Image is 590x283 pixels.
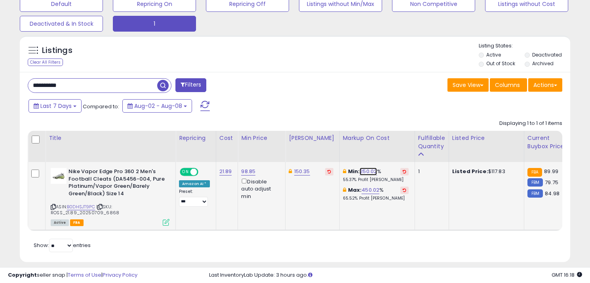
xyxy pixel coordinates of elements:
[8,271,37,279] strong: Copyright
[241,177,279,200] div: Disable auto adjust min
[219,168,232,175] a: 21.89
[49,134,172,142] div: Title
[69,168,165,199] b: Nike Vapor Edge Pro 360 2 Men's Football Cleats (DA5456-004, Pure Platinum/Vapor Green/Barely Gre...
[528,78,562,92] button: Actions
[360,168,377,175] a: 250.02
[175,78,206,92] button: Filters
[348,186,362,194] b: Max:
[486,60,515,67] label: Out of Stock
[179,180,210,187] div: Amazon AI *
[343,168,409,183] div: %
[527,134,568,151] div: Current Buybox Price
[343,187,409,201] div: %
[552,271,582,279] span: 2025-08-16 16:18 GMT
[452,168,518,175] div: $117.83
[418,134,445,151] div: Fulfillable Quantity
[495,81,520,89] span: Columns
[343,196,409,201] p: 65.52% Profit [PERSON_NAME]
[103,271,137,279] a: Privacy Policy
[68,271,101,279] a: Terms of Use
[51,204,119,215] span: | SKU: ROSS_21.89_20250709_6868
[40,102,72,110] span: Last 7 Days
[499,120,562,127] div: Displaying 1 to 1 of 1 items
[452,134,521,142] div: Listed Price
[544,168,558,175] span: 89.99
[70,219,84,226] span: FBA
[348,168,360,175] b: Min:
[479,42,570,50] p: Listing States:
[545,190,560,197] span: 84.98
[527,189,543,198] small: FBM
[339,131,415,162] th: The percentage added to the cost of goods (COGS) that forms the calculator for Min & Max prices.
[179,189,210,207] div: Preset:
[241,134,282,142] div: Min Price
[527,178,543,187] small: FBM
[343,134,411,142] div: Markup on Cost
[209,272,582,279] div: Last InventoryLab Update: 3 hours ago.
[447,78,489,92] button: Save View
[42,45,72,56] h5: Listings
[197,169,210,175] span: OFF
[527,168,542,177] small: FBA
[452,168,488,175] b: Listed Price:
[343,177,409,183] p: 55.37% Profit [PERSON_NAME]
[51,168,169,225] div: ASIN:
[34,241,91,249] span: Show: entries
[51,219,69,226] span: All listings currently available for purchase on Amazon
[362,186,379,194] a: 450.02
[418,168,443,175] div: 1
[219,134,235,142] div: Cost
[532,51,562,58] label: Deactivated
[294,168,310,175] a: 150.35
[113,16,196,32] button: 1
[181,169,190,175] span: ON
[289,134,336,142] div: [PERSON_NAME]
[545,179,558,186] span: 79.75
[20,16,103,32] button: Deactivated & In Stock
[486,51,501,58] label: Active
[179,134,213,142] div: Repricing
[122,99,192,113] button: Aug-02 - Aug-08
[532,60,554,67] label: Archived
[134,102,182,110] span: Aug-02 - Aug-08
[8,272,137,279] div: seller snap | |
[67,204,95,210] a: B0DHSJT9PC
[490,78,527,92] button: Columns
[83,103,119,110] span: Compared to:
[51,168,67,184] img: 31rPCPJLt9L._SL40_.jpg
[241,168,255,175] a: 98.85
[28,58,63,66] div: Clear All Filters
[29,99,82,113] button: Last 7 Days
